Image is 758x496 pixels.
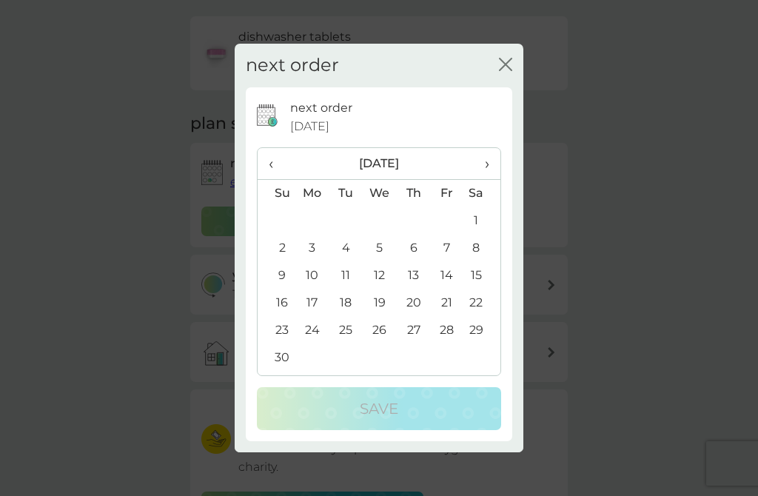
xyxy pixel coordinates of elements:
td: 30 [258,344,295,372]
td: 18 [329,289,363,317]
td: 5 [363,235,397,262]
span: › [474,148,489,179]
td: 13 [397,262,430,289]
td: 12 [363,262,397,289]
td: 29 [463,317,500,344]
th: Th [397,179,430,207]
th: We [363,179,397,207]
td: 15 [463,262,500,289]
th: Sa [463,179,500,207]
td: 19 [363,289,397,317]
th: [DATE] [295,148,463,180]
p: next order [290,98,352,118]
td: 4 [329,235,363,262]
th: Su [258,179,295,207]
td: 3 [295,235,329,262]
td: 7 [430,235,463,262]
button: Save [257,387,501,430]
td: 11 [329,262,363,289]
td: 8 [463,235,500,262]
td: 16 [258,289,295,317]
th: Mo [295,179,329,207]
h2: next order [246,55,339,76]
td: 1 [463,207,500,235]
td: 14 [430,262,463,289]
td: 24 [295,317,329,344]
td: 2 [258,235,295,262]
span: ‹ [269,148,284,179]
td: 28 [430,317,463,344]
td: 27 [397,317,430,344]
button: close [499,58,512,73]
td: 23 [258,317,295,344]
span: [DATE] [290,117,329,136]
td: 21 [430,289,463,317]
td: 26 [363,317,397,344]
td: 22 [463,289,500,317]
td: 25 [329,317,363,344]
p: Save [360,397,398,420]
th: Fr [430,179,463,207]
td: 9 [258,262,295,289]
td: 20 [397,289,430,317]
td: 10 [295,262,329,289]
th: Tu [329,179,363,207]
td: 6 [397,235,430,262]
td: 17 [295,289,329,317]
